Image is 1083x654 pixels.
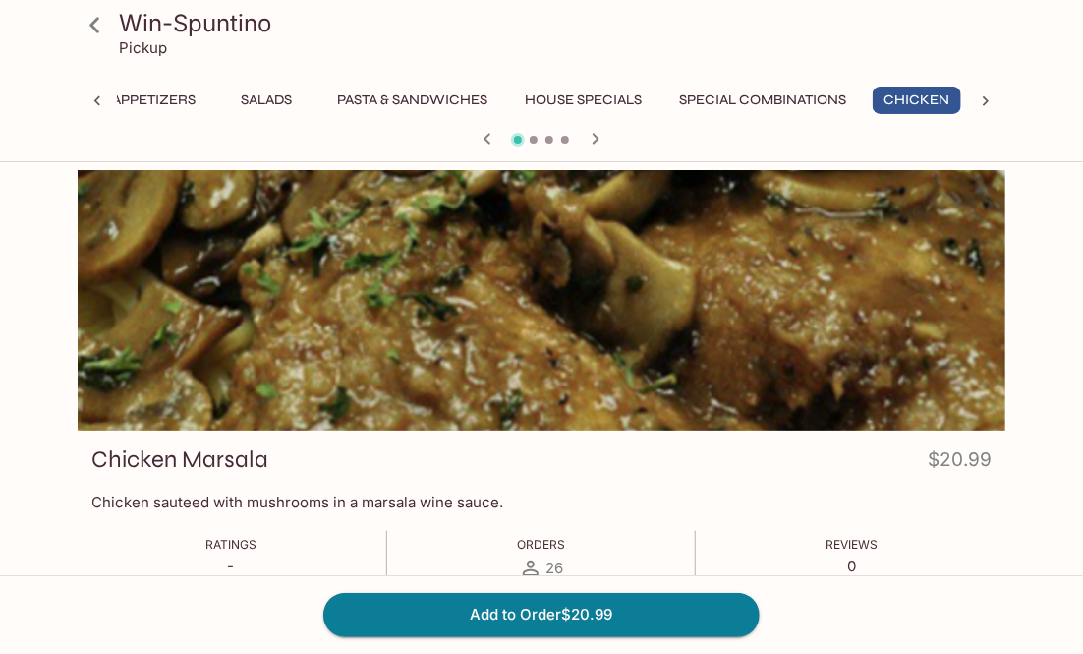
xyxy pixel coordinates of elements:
[826,557,878,575] p: 0
[326,87,498,114] button: Pasta & Sandwiches
[668,87,857,114] button: Special Combinations
[222,87,311,114] button: Salads
[826,537,878,552] span: Reviews
[91,445,268,475] h3: Chicken Marsala
[514,87,653,114] button: House Specials
[119,38,167,57] p: Pickup
[101,87,206,114] button: Appetizers
[78,170,1005,431] div: Chicken Marsala
[517,537,565,552] span: Orders
[91,493,992,511] p: Chicken sauteed with mushrooms in a marsala wine sauce.
[928,445,992,483] h4: $20.99
[873,87,961,114] button: Chicken
[546,559,564,577] span: 26
[323,593,760,636] button: Add to Order$20.99
[205,557,256,575] p: -
[119,8,997,38] h3: Win-Spuntino
[205,537,256,552] span: Ratings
